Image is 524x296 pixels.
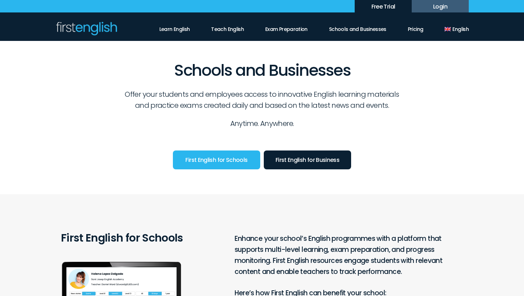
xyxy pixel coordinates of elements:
p: Offer your students and employees access to innovative English learning materials and practice ex... [120,89,404,111]
a: Teach English [211,21,244,33]
span: English [452,26,469,32]
p: Enhance your school’s English programmes with a platform that supports multi-level learning, exam... [235,233,464,277]
a: Learn English [159,21,190,33]
a: Exam Preparation [265,21,308,33]
h2: First English for Schools [55,230,189,246]
p: Anytime. Anywhere. [120,118,404,129]
a: Schools and Businesses [329,21,386,33]
a: First English for Schools [173,150,260,169]
a: First English for Business [264,150,351,169]
a: English [445,21,469,33]
h1: Schools and Businesses [55,41,469,82]
a: Pricing [408,21,423,33]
